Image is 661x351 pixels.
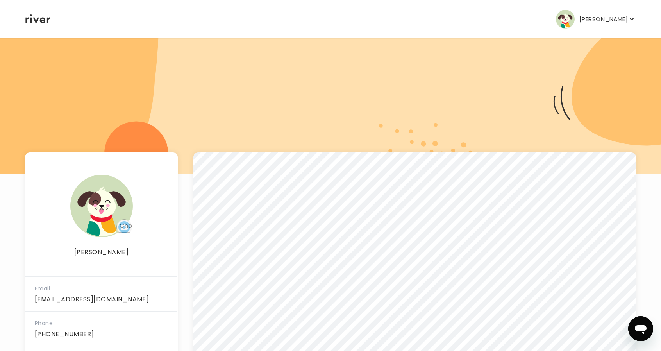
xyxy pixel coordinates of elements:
[35,329,168,340] p: [PHONE_NUMBER]
[628,316,653,341] iframe: Button to launch messaging window
[70,175,133,237] img: user avatar
[35,319,53,327] span: Phone
[25,247,177,258] p: [PERSON_NAME]
[579,14,628,25] p: [PERSON_NAME]
[35,294,168,305] p: [EMAIL_ADDRESS][DOMAIN_NAME]
[35,285,50,292] span: Email
[556,10,636,29] button: user avatar[PERSON_NAME]
[556,10,575,29] img: user avatar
